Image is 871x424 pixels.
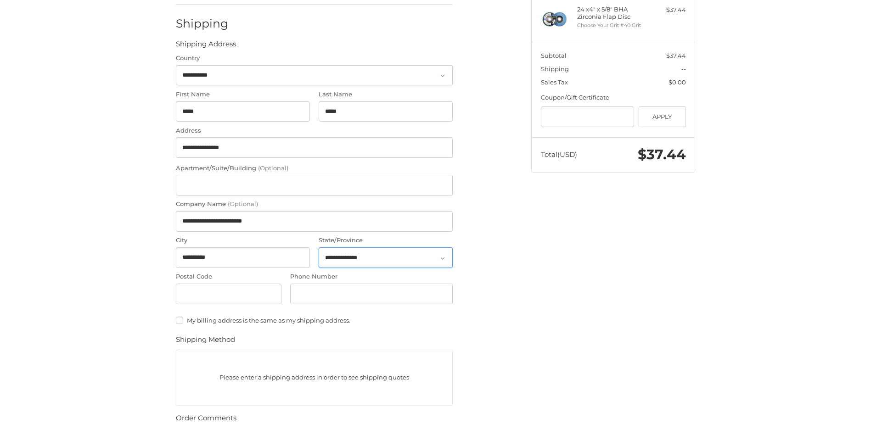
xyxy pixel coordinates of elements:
li: Choose Your Grit #40 Grit [577,22,647,29]
label: Company Name [176,200,453,209]
div: $37.44 [650,6,686,15]
div: Coupon/Gift Certificate [541,93,686,102]
label: State/Province [319,236,453,245]
span: Sales Tax [541,78,568,86]
legend: Shipping Address [176,39,236,54]
span: $37.44 [666,52,686,59]
span: $37.44 [638,146,686,163]
button: Apply [639,106,686,127]
label: Last Name [319,90,453,99]
span: Shipping [541,65,569,73]
label: Apartment/Suite/Building [176,164,453,173]
label: First Name [176,90,310,99]
span: Total (USD) [541,150,577,159]
label: My billing address is the same as my shipping address. [176,317,453,324]
span: $0.00 [669,78,686,86]
h4: 24 x 4" x 5/8" BHA Zirconia Flap Disc [577,6,647,21]
small: (Optional) [258,164,288,172]
input: Gift Certificate or Coupon Code [541,106,635,127]
label: Postal Code [176,272,281,281]
h2: Shipping [176,17,230,31]
label: Address [176,126,453,135]
label: Phone Number [290,272,453,281]
span: -- [681,65,686,73]
p: Please enter a shipping address in order to see shipping quotes [176,368,452,386]
label: City [176,236,310,245]
span: Subtotal [541,52,567,59]
legend: Shipping Method [176,335,235,349]
label: Country [176,54,453,63]
small: (Optional) [228,200,258,207]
